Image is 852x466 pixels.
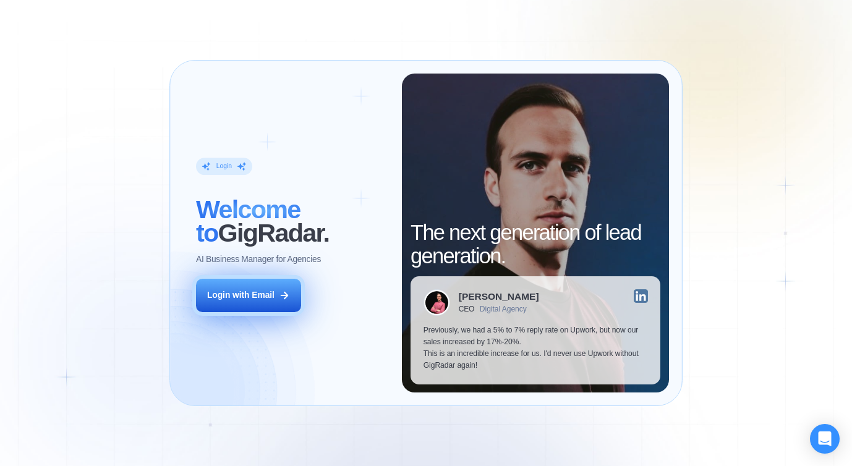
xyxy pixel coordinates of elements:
[196,196,300,248] span: Welcome to
[459,292,539,302] div: [PERSON_NAME]
[216,163,231,171] div: Login
[411,221,660,268] h2: The next generation of lead generation.
[459,305,474,314] div: CEO
[480,305,527,314] div: Digital Agency
[810,424,840,454] div: Open Intercom Messenger
[207,290,275,302] div: Login with Email
[196,199,390,246] h2: ‍ GigRadar.
[196,279,302,311] button: Login with Email
[196,254,321,266] p: AI Business Manager for Agencies
[424,324,648,371] p: Previously, we had a 5% to 7% reply rate on Upwork, but now our sales increased by 17%-20%. This ...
